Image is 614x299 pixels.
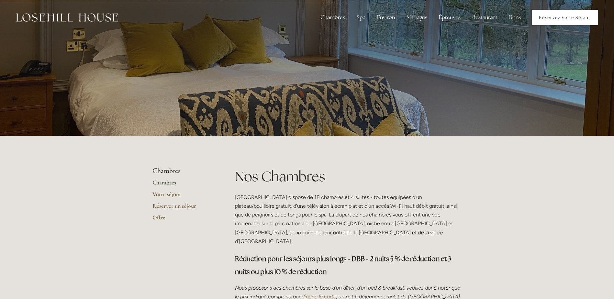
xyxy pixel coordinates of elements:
[532,10,598,25] a: Réservez votre séjour
[152,167,214,175] li: Chambres
[235,254,452,276] strong: Réduction pour les séjours plus longs - DBB - 2 nuits 5 % de réduction et 3 nuits ou plus 10 % de...
[152,191,214,202] a: Votre séjour
[401,11,432,24] div: Mariages
[16,13,118,22] img: Maison Losehill
[152,179,214,191] a: Chambres
[152,202,214,214] a: Réserver un séjour
[235,167,462,186] h1: Nos Chambres
[235,193,462,246] p: [GEOGRAPHIC_DATA] dispose de 18 chambres et 4 suites - toutes équipées d’un plateau/bouilloire gr...
[315,11,350,24] div: Chambres
[152,214,214,226] a: Offre
[434,11,466,24] div: Épreuves
[467,11,503,24] div: Restaurant
[352,11,371,24] div: Spa
[372,11,400,24] div: Environ
[504,11,526,24] a: Bons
